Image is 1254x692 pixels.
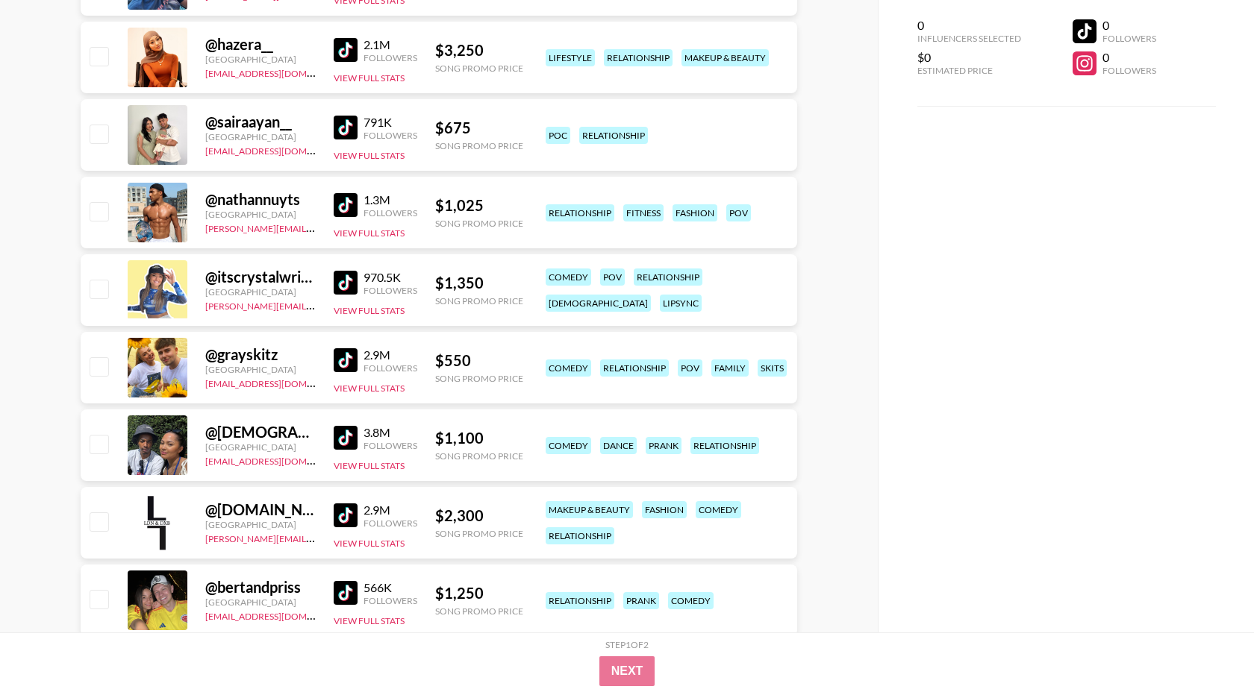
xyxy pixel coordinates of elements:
[435,196,523,215] div: $ 1,025
[726,204,751,221] div: pov
[364,37,417,52] div: 2.1M
[435,506,523,525] div: $ 2,300
[334,72,405,84] button: View Full Stats
[546,359,591,377] div: comedy
[435,429,523,447] div: $ 1,100
[1102,65,1156,76] div: Followers
[334,116,358,139] img: TikTok
[546,501,633,518] div: makeup & beauty
[435,41,523,60] div: $ 3,250
[364,425,417,440] div: 3.8M
[668,592,714,609] div: comedy
[364,347,417,362] div: 2.9M
[364,285,417,296] div: Followers
[435,218,523,229] div: Song Promo Price
[917,18,1021,33] div: 0
[205,530,426,544] a: [PERSON_NAME][EMAIL_ADDRESS][DOMAIN_NAME]
[364,440,417,451] div: Followers
[917,65,1021,76] div: Estimated Price
[364,518,417,529] div: Followers
[646,437,681,454] div: prank
[673,204,717,221] div: fashion
[205,190,316,209] div: @ nathannuyts
[711,359,749,377] div: family
[364,503,417,518] div: 2.9M
[696,501,741,518] div: comedy
[600,437,637,454] div: dance
[546,437,591,454] div: comedy
[600,268,625,286] div: pov
[435,295,523,306] div: Song Promo Price
[435,528,523,539] div: Song Promo Price
[605,639,649,650] div: Step 1 of 2
[334,581,358,605] img: TikTok
[334,150,405,161] button: View Full Stats
[917,33,1021,44] div: Influencers Selected
[546,592,614,609] div: relationship
[599,656,655,686] button: Next
[334,538,405,549] button: View Full Stats
[623,204,664,221] div: fitness
[1102,33,1156,44] div: Followers
[205,608,355,622] a: [EMAIL_ADDRESS][DOMAIN_NAME]
[205,142,355,157] a: [EMAIL_ADDRESS][DOMAIN_NAME]
[546,527,614,544] div: relationship
[758,359,787,377] div: skits
[546,127,570,144] div: poc
[205,519,316,530] div: [GEOGRAPHIC_DATA]
[364,270,417,285] div: 970.5K
[334,305,405,316] button: View Full Stats
[334,348,358,372] img: TikTok
[1179,617,1236,674] iframe: Drift Widget Chat Controller
[435,63,523,74] div: Song Promo Price
[334,615,405,626] button: View Full Stats
[364,580,417,595] div: 566K
[546,295,651,312] div: [DEMOGRAPHIC_DATA]
[205,441,316,453] div: [GEOGRAPHIC_DATA]
[634,268,702,286] div: relationship
[435,584,523,603] div: $ 1,250
[205,268,316,286] div: @ itscrystalwright
[364,52,417,63] div: Followers
[364,192,417,207] div: 1.3M
[334,193,358,217] img: TikTok
[435,373,523,384] div: Song Promo Price
[205,500,316,519] div: @ [DOMAIN_NAME]
[546,204,614,221] div: relationship
[334,503,358,527] img: TikTok
[600,359,669,377] div: relationship
[205,209,316,220] div: [GEOGRAPHIC_DATA]
[205,364,316,375] div: [GEOGRAPHIC_DATA]
[334,426,358,450] img: TikTok
[205,35,316,54] div: @ hazera__
[334,383,405,394] button: View Full Stats
[364,130,417,141] div: Followers
[205,298,426,312] a: [PERSON_NAME][EMAIL_ADDRESS][DOMAIN_NAME]
[546,268,591,286] div: comedy
[205,345,316,364] div: @ grayskitz
[205,113,316,131] div: @ sairaayan__
[205,375,355,389] a: [EMAIL_ADDRESS][DOMAIN_NAME]
[579,127,648,144] div: relationship
[435,274,523,292] div: $ 1,350
[205,54,316,65] div: [GEOGRAPHIC_DATA]
[364,362,417,374] div: Followers
[678,359,702,377] div: pov
[364,207,417,218] div: Followers
[205,65,355,79] a: [EMAIL_ADDRESS][DOMAIN_NAME]
[681,49,769,66] div: makeup & beauty
[642,501,687,518] div: fashion
[334,460,405,471] button: View Full Stats
[546,49,595,66] div: lifestyle
[435,351,523,370] div: $ 550
[435,605,523,617] div: Song Promo Price
[623,592,659,609] div: prank
[917,50,1021,65] div: $0
[205,131,316,142] div: [GEOGRAPHIC_DATA]
[334,227,405,239] button: View Full Stats
[334,271,358,295] img: TikTok
[205,423,316,441] div: @ [DEMOGRAPHIC_DATA]
[604,49,673,66] div: relationship
[435,119,523,137] div: $ 675
[364,115,417,130] div: 791K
